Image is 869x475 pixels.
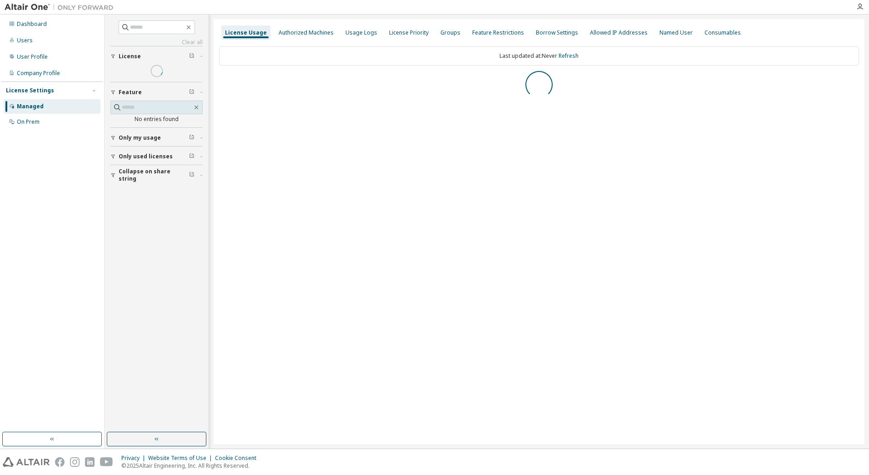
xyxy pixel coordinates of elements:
[55,457,65,467] img: facebook.svg
[85,457,95,467] img: linkedin.svg
[345,29,377,36] div: Usage Logs
[3,457,50,467] img: altair_logo.svg
[189,134,195,141] span: Clear filter
[121,455,148,462] div: Privacy
[189,89,195,96] span: Clear filter
[472,29,524,36] div: Feature Restrictions
[590,29,648,36] div: Allowed IP Addresses
[659,29,693,36] div: Named User
[279,29,334,36] div: Authorized Machines
[440,29,460,36] div: Groups
[189,53,195,60] span: Clear filter
[215,455,262,462] div: Cookie Consent
[119,153,173,160] span: Only used licenses
[110,165,203,185] button: Collapse on share string
[17,37,33,44] div: Users
[189,172,195,179] span: Clear filter
[121,462,262,470] p: © 2025 Altair Engineering, Inc. All Rights Reserved.
[100,457,113,467] img: youtube.svg
[110,39,203,46] a: Clear all
[119,134,161,141] span: Only my usage
[389,29,429,36] div: License Priority
[110,46,203,66] button: License
[119,53,141,60] span: License
[17,70,60,77] div: Company Profile
[119,168,189,182] span: Collapse on share string
[70,457,80,467] img: instagram.svg
[5,3,118,12] img: Altair One
[110,147,203,167] button: Only used licenses
[17,20,47,28] div: Dashboard
[119,89,142,96] span: Feature
[148,455,215,462] div: Website Terms of Use
[110,128,203,148] button: Only my usage
[17,118,40,126] div: On Prem
[225,29,267,36] div: License Usage
[219,46,859,66] div: Last updated at: Never
[704,29,741,36] div: Consumables
[559,52,579,60] a: Refresh
[110,116,203,123] div: No entries found
[6,87,54,94] div: License Settings
[110,82,203,102] button: Feature
[536,29,578,36] div: Borrow Settings
[189,153,195,160] span: Clear filter
[17,53,48,61] div: User Profile
[17,103,44,110] div: Managed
